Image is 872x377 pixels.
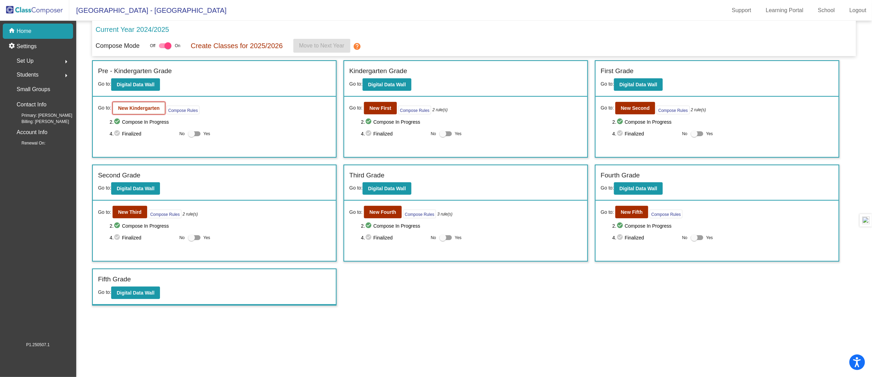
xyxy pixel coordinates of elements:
[601,104,614,112] span: Go to:
[616,222,625,230] mat-icon: check_circle
[17,128,47,137] p: Account Info
[455,234,462,242] span: Yes
[110,234,176,242] span: 4. Finalized
[114,222,122,230] mat-icon: check_circle
[98,209,111,216] span: Go to:
[96,41,140,51] p: Compose Mode
[616,130,625,138] mat-icon: check_circle
[361,222,582,230] span: 2. Compose In Progress
[365,234,373,242] mat-icon: check_circle
[62,71,70,80] mat-icon: arrow_right
[117,290,154,296] b: Digital Data Wall
[365,130,373,138] mat-icon: check_circle
[349,66,407,76] label: Kindergarten Grade
[364,206,402,218] button: New Fourth
[612,118,833,126] span: 2. Compose In Progress
[17,27,32,35] p: Home
[601,81,614,87] span: Go to:
[113,206,147,218] button: New Third
[349,170,384,181] label: Third Grade
[98,66,172,76] label: Pre - Kindergarten Grade
[612,130,679,138] span: 4. Finalized
[62,58,70,66] mat-icon: arrow_right
[114,130,122,138] mat-icon: check_circle
[349,209,363,216] span: Go to:
[113,102,165,114] button: New Kindergarten
[349,104,363,112] span: Go to:
[812,5,840,16] a: School
[370,209,396,215] b: New Fourth
[293,39,350,53] button: Move to Next Year
[615,102,655,114] button: New Second
[431,235,436,241] span: No
[349,81,363,87] span: Go to:
[455,130,462,138] span: Yes
[760,5,809,16] a: Learning Portal
[110,130,176,138] span: 4. Finalized
[431,131,436,137] span: No
[183,211,198,217] i: 2 rule(s)
[601,170,640,181] label: Fourth Grade
[98,185,111,191] span: Go to:
[614,182,663,195] button: Digital Data Wall
[175,43,180,49] span: On
[111,182,160,195] button: Digital Data Wall
[98,81,111,87] span: Go to:
[17,85,50,94] p: Small Groups
[361,118,582,126] span: 2. Compose In Progress
[179,131,185,137] span: No
[616,118,625,126] mat-icon: check_circle
[118,209,142,215] b: New Third
[17,42,37,51] p: Settings
[612,234,679,242] span: 4. Finalized
[601,66,634,76] label: First Grade
[150,43,155,49] span: Off
[615,206,648,218] button: New Fifth
[179,235,185,241] span: No
[8,42,17,51] mat-icon: settings
[69,5,226,16] span: [GEOGRAPHIC_DATA] - [GEOGRAPHIC_DATA]
[601,209,614,216] span: Go to:
[117,82,154,87] b: Digital Data Wall
[114,234,122,242] mat-icon: check_circle
[98,289,111,295] span: Go to:
[349,185,363,191] span: Go to:
[114,118,122,126] mat-icon: check_circle
[433,107,448,113] i: 2 rule(s)
[361,130,427,138] span: 4. Finalized
[706,130,713,138] span: Yes
[10,119,69,125] span: Billing: [PERSON_NAME]
[437,211,453,217] i: 3 rule(s)
[111,287,160,299] button: Digital Data Wall
[353,42,362,51] mat-icon: help
[17,70,38,80] span: Students
[149,210,181,218] button: Compose Rules
[620,186,657,191] b: Digital Data Wall
[361,234,427,242] span: 4. Finalized
[10,140,45,146] span: Renewal On:
[403,210,436,218] button: Compose Rules
[682,235,687,241] span: No
[117,186,154,191] b: Digital Data Wall
[612,222,833,230] span: 2. Compose In Progress
[191,41,283,51] p: Create Classes for 2025/2026
[365,222,373,230] mat-icon: check_circle
[365,118,373,126] mat-icon: check_circle
[363,182,411,195] button: Digital Data Wall
[691,107,706,113] i: 2 rule(s)
[727,5,757,16] a: Support
[96,24,169,35] p: Current Year 2024/2025
[620,82,657,87] b: Digital Data Wall
[203,234,210,242] span: Yes
[601,185,614,191] span: Go to:
[844,5,872,16] a: Logout
[110,118,331,126] span: 2. Compose In Progress
[616,234,625,242] mat-icon: check_circle
[621,105,650,111] b: New Second
[17,100,46,109] p: Contact Info
[364,102,397,114] button: New First
[110,222,331,230] span: 2. Compose In Progress
[10,112,72,119] span: Primary: [PERSON_NAME]
[621,209,643,215] b: New Fifth
[98,104,111,112] span: Go to:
